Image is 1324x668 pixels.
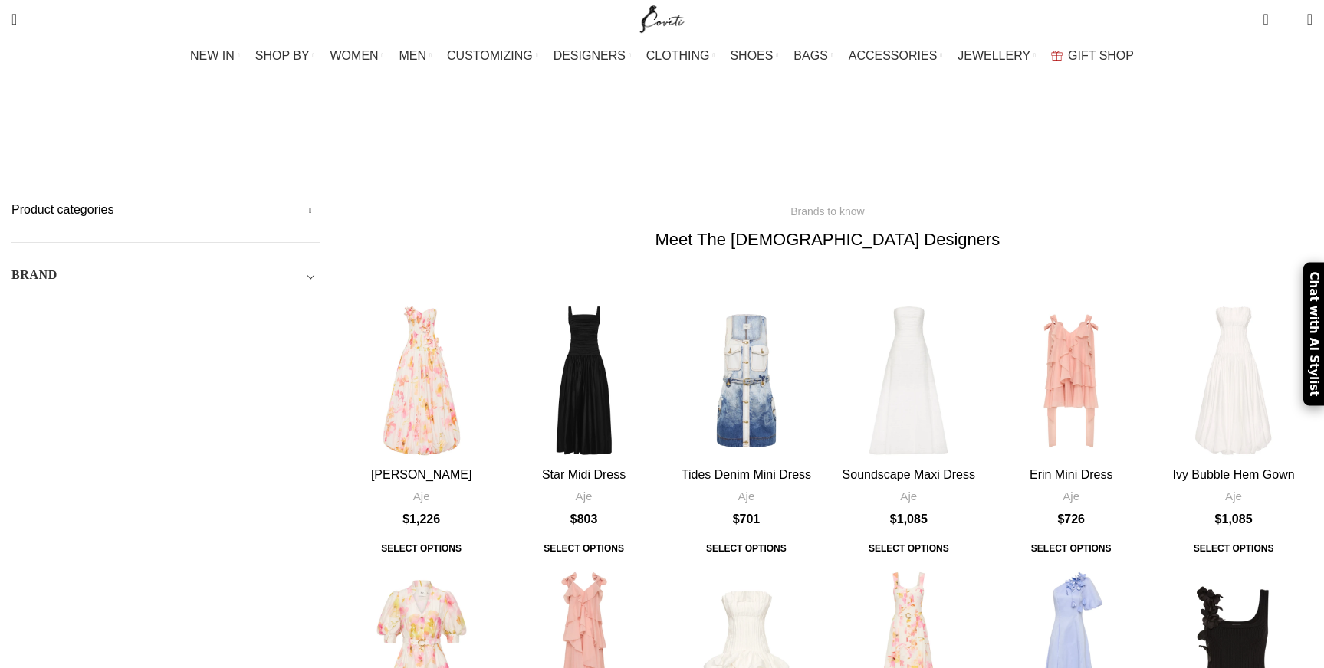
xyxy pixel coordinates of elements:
a: SHOP BY [255,41,315,71]
a: Select options for “Erin Mini Dress” [1020,535,1122,563]
span: Select options [370,535,472,563]
h1: [DEMOGRAPHIC_DATA] designers fashion brands to know [218,88,1107,129]
span: SHOP BY [255,48,310,63]
bdi: 701 [733,512,761,526]
a: JEWELLERY [958,41,1036,71]
a: Soundscape Maxi Dress [830,302,987,460]
bdi: 1,085 [1215,512,1253,526]
a: MEN [399,41,432,71]
a: Select options for “Tides Denim Mini Dress” [695,535,797,563]
a: Search [4,4,25,34]
span: NEW IN [190,48,235,63]
a: Soundscape Maxi Dress [843,468,975,481]
a: CUSTOMIZING [447,41,538,71]
a: Ivy Bubble Hem Gown [1172,468,1294,481]
bdi: 803 [570,512,598,526]
h5: Product categories [11,201,320,218]
span: CLOTHING [646,48,710,63]
a: Select options for “Ivy Bubble Hem Gown” [1183,535,1285,563]
a: BAGS [793,41,833,71]
a: SHOES [730,41,778,71]
span: Select options [695,535,797,563]
div: My Wishlist [1280,4,1296,34]
span: [DEMOGRAPHIC_DATA] designers fashion brands to know [514,139,857,152]
bdi: 726 [1057,512,1085,526]
span: Select options [1183,535,1285,563]
span: $ [570,512,577,526]
a: ACCESSORIES [849,41,943,71]
bdi: 1,226 [402,512,440,526]
span: $ [1057,512,1064,526]
span: $ [890,512,897,526]
span: BAGS [793,48,827,63]
span: Select options [858,535,960,563]
span: MEN [399,48,427,63]
span: ACCESSORIES [849,48,938,63]
span: 0 [1264,8,1276,19]
a: Tides Denim Mini Dress [682,468,811,481]
a: Gracie Gown [343,302,501,460]
a: Ivy Bubble Hem Gown [1155,302,1313,460]
a: Erin Mini Dress [1030,468,1112,481]
a: Home [466,139,499,152]
span: $ [402,512,409,526]
a: Star Midi Dress [505,302,663,460]
div: Toggle filter [11,266,320,293]
h4: Meet The [DEMOGRAPHIC_DATA] Designers [655,228,1000,252]
a: Aje [1225,488,1242,504]
span: Select options [1020,535,1122,563]
a: Aje [900,488,917,504]
span: GIFT SHOP [1068,48,1134,63]
span: CUSTOMIZING [447,48,533,63]
a: Site logo [636,11,688,25]
span: $ [733,512,740,526]
a: Select options for “Soundscape Maxi Dress” [858,535,960,563]
div: Main navigation [4,41,1320,71]
a: Tides Denim Mini Dress [668,302,826,460]
a: CLOTHING [646,41,715,71]
span: $ [1215,512,1222,526]
a: Aje [576,488,593,504]
a: Aje [738,488,754,504]
a: WOMEN [330,41,384,71]
span: 0 [1283,15,1295,27]
a: Aje [1063,488,1079,504]
img: GiftBag [1051,51,1063,61]
a: 0 [1255,4,1276,34]
a: [PERSON_NAME] [371,468,472,481]
a: Aje [413,488,430,504]
a: DESIGNERS [554,41,631,71]
div: Brands to know [790,203,865,220]
a: Erin Mini Dress [992,302,1150,460]
span: SHOES [730,48,773,63]
a: Select options for “Gracie Gown” [370,535,472,563]
a: Select options for “Star Midi Dress” [533,535,635,563]
span: DESIGNERS [554,48,626,63]
a: GIFT SHOP [1051,41,1134,71]
bdi: 1,085 [890,512,928,526]
a: Star Midi Dress [542,468,626,481]
a: NEW IN [190,41,240,71]
h5: BRAND [11,267,57,283]
span: Select options [533,535,635,563]
span: JEWELLERY [958,48,1030,63]
span: WOMEN [330,48,379,63]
